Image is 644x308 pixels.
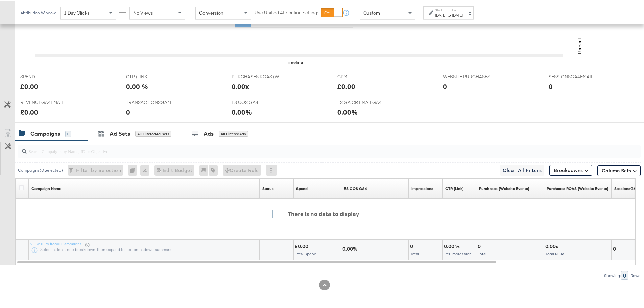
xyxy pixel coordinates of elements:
span: CTR (LINK) [126,72,177,79]
span: ES GA CR EMAILGA4 [337,98,388,104]
div: 0 [549,80,553,90]
button: Breakdowns [549,164,592,174]
div: Ad Sets [110,128,130,136]
div: 0 [126,106,130,116]
div: 0.00x [232,80,249,90]
label: End: [452,7,463,11]
span: Custom [363,8,380,15]
div: 0 [621,270,628,278]
div: All Filtered Ads [219,129,248,136]
div: CTR (Link) [445,185,464,190]
span: PURCHASES ROAS (WEBSITE EVENTS) [232,72,282,79]
div: Status [262,185,274,190]
label: Start: [435,7,446,11]
h4: There is no data to display [272,209,368,216]
div: 0 [65,129,71,136]
div: All Filtered Ad Sets [135,129,171,136]
div: Campaigns ( 0 Selected) [18,166,63,172]
div: Purchases (Website Events) [479,185,529,190]
div: £0.00 [20,106,38,116]
div: Impressions [411,185,433,190]
a: The number of clicks received on a link in your ad divided by the number of impressions. [445,185,464,190]
span: CPM [337,72,388,79]
div: Campaign Name [31,185,61,190]
div: Campaigns [30,128,60,136]
div: Rows [630,272,641,277]
div: £0.00 [20,80,38,90]
span: Conversion [199,8,223,15]
div: 0.00% [337,106,358,116]
div: 0 [443,80,447,90]
a: The total value of the purchase actions divided by spend tracked by your Custom Audience pixel on... [547,185,609,190]
div: 0 [128,164,140,174]
span: WEBSITE PURCHASES [443,72,494,79]
a: The total amount spent to date. [296,185,308,190]
a: Your campaign name. [31,185,61,190]
span: SESSIONSGA4EMAIL [549,72,599,79]
a: ES COS GA4 [344,185,367,190]
div: 0.00 % [126,80,148,90]
span: Clear All Filters [503,165,542,173]
div: Ads [204,128,214,136]
div: Spend [296,185,308,190]
a: The number of times a purchase was made tracked by your Custom Audience pixel on your website aft... [479,185,529,190]
button: Column Sets [597,164,641,175]
div: Showing: [604,272,621,277]
a: The number of times your ad was served. On mobile apps an ad is counted as served the first time ... [411,185,433,190]
div: 0.00% [232,106,252,116]
div: Purchases ROAS (Website Events) [547,185,609,190]
span: ↑ [416,11,423,14]
span: REVENUEGA4EMAIL [20,98,71,104]
div: [DATE] [435,11,446,17]
label: Use Unified Attribution Setting: [255,8,318,15]
span: SPEND [20,72,71,79]
span: ES COS GA4 [232,98,282,104]
div: £0.00 [337,80,355,90]
input: Search Campaigns by Name, ID or Objective [27,141,583,154]
span: No Views [133,8,153,15]
div: Attribution Window: [20,9,57,14]
div: [DATE] [452,11,463,17]
span: TRANSACTIONSGA4EMAIL [126,98,177,104]
button: Clear All Filters [500,164,544,174]
strong: to [446,11,452,16]
a: Shows the current state of your Ad Campaign. [262,185,274,190]
span: 1 Day Clicks [64,8,90,15]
